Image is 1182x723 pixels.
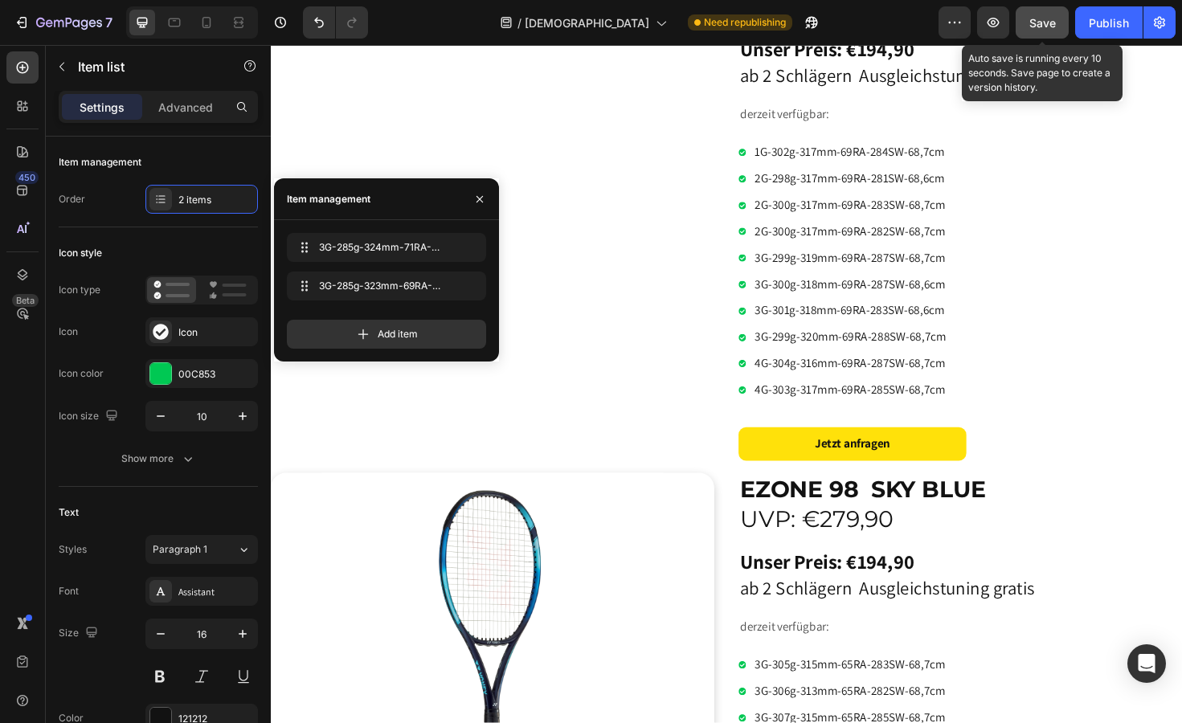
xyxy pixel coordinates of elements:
[121,451,196,467] div: Show more
[1127,644,1166,683] div: Open Intercom Messenger
[512,130,714,153] p: 2G-298g-317mm-69RA-281SW-68,6cm
[517,14,521,31] span: /
[78,57,215,76] p: Item list
[512,158,714,182] p: 2G-300g-317mm-69RA-283SW-68,7cm
[495,405,736,441] a: Jetzt anfragen
[512,186,714,210] p: 2G-300g-317mm-69RA-282SW-68,7cm
[497,63,963,86] p: derzeit verfügbar:
[704,15,786,30] span: Need republishing
[59,444,258,473] button: Show more
[12,294,39,307] div: Beta
[303,6,368,39] div: Undo/Redo
[497,605,963,628] p: derzeit verfügbar:
[59,155,141,170] div: Item management
[105,13,112,32] p: 7
[497,19,808,45] span: ab 2 Schlägern Ausgleichstuning gratis
[576,411,656,435] div: Jetzt anfragen
[497,533,681,560] strong: Unser Preis: €194,90
[59,505,79,520] div: Text
[178,325,254,340] div: Icon
[153,542,207,557] span: Paragraph 1
[1089,14,1129,31] div: Publish
[6,6,120,39] button: 7
[512,645,714,668] p: 3G-305g-315mm-65RA-283SW-68,7cm
[158,99,213,116] p: Advanced
[287,192,370,206] div: Item management
[80,99,125,116] p: Settings
[178,367,254,382] div: 00C853
[178,193,254,207] div: 2 items
[378,327,418,341] span: Add item
[271,45,1182,723] iframe: Design area
[525,14,649,31] span: [DEMOGRAPHIC_DATA]
[497,455,757,485] strong: EZONE 98 SKY BLUE
[319,279,448,293] span: 3G-285g-323mm-69RA-275SW-68,7cm
[319,240,448,255] span: 3G-285g-324mm-71RA-275SW-68,7cm
[59,192,85,206] div: Order
[512,243,714,266] p: 3G-300g-318mm-69RA-287SW-68,6cm
[1075,6,1143,39] button: Publish
[59,542,87,557] div: Styles
[512,298,714,321] p: 3G-299g-320mm-69RA-288SW-68,7cm
[59,406,121,427] div: Icon size
[497,562,808,587] span: ab 2 Schlägern Ausgleichstuning gratis
[59,283,100,297] div: Icon type
[59,325,78,339] div: Icon
[178,585,254,599] div: Assistant
[145,535,258,564] button: Paragraph 1
[512,103,714,126] p: 1G-302g-317mm-69RA-284SW-68,7cm
[59,246,102,260] div: Icon style
[512,673,714,696] p: 3G-306g-313mm-65RA-282SW-68,7cm
[495,453,964,519] h2: UVP: €279,90
[15,171,39,184] div: 450
[512,214,714,238] p: 3G-299g-319mm-69RA-287SW-68,7cm
[512,354,714,378] p: 4G-303g-317mm-69RA-285SW-68,7cm
[59,584,79,598] div: Font
[59,623,101,644] div: Size
[1029,16,1056,30] span: Save
[512,326,714,349] p: 4G-304g-316mm-69RA-287SW-68,7cm
[59,366,104,381] div: Icon color
[1016,6,1069,39] button: Save
[512,270,714,293] p: 3G-301g-318mm-69RA-283SW-68,6cm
